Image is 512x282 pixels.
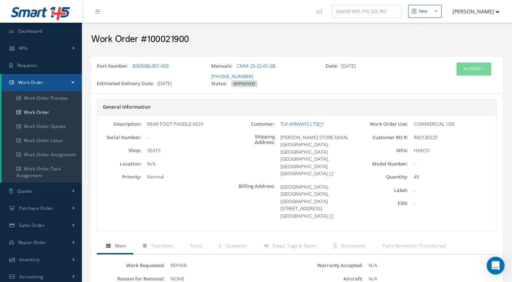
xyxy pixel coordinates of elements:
label: Status: [211,80,230,87]
a: Documents [324,239,373,254]
span: Accounting [19,273,44,280]
div: - [408,187,497,194]
label: ESN: [363,201,408,206]
span: Teardown [151,243,173,249]
span: Dashboard [18,28,42,34]
div: - [408,160,497,168]
a: Teardown [133,239,181,254]
h5: General Information [103,104,491,110]
a: Tasks [181,239,210,254]
label: Estimated Delivery Date: [97,80,157,87]
div: N/A [141,160,230,168]
div: HAECO [408,147,497,154]
a: Main [97,239,133,254]
div: [GEOGRAPHIC_DATA], [GEOGRAPHIC_DATA], [GEOGRAPHIC_DATA] [STREET_ADDRESS] [GEOGRAPHIC_DATA] [275,183,363,220]
div: 49 [408,173,497,181]
label: Location: [97,161,141,167]
label: Shop: [97,148,141,153]
span: Quotation [226,243,247,249]
span: Tasks [190,243,203,249]
label: Work Order Use: [363,121,408,127]
button: Actions [457,63,491,76]
a: Work Order Labor [1,134,82,148]
a: B3050BL001-003 [133,63,169,69]
div: REPAIR [165,262,297,269]
div: Normal [141,173,230,181]
button: [PERSON_NAME] [445,4,500,19]
span: Sales Order [19,222,45,228]
span: Purchase Order [19,205,53,211]
span: Requests [17,62,37,68]
span: Work Order [18,79,44,86]
label: Customer RO #: [363,135,408,140]
div: - [408,200,497,207]
label: Label: [363,188,408,193]
span: Main [115,243,126,249]
a: TUI AIRWAYS LTD [280,121,323,127]
span: Repair Order [18,239,47,246]
label: Billing Address: [230,183,275,220]
input: Search WO, PO, SO, RO [332,5,402,18]
span: Documents [341,243,366,249]
a: Quotation [210,239,254,254]
a: SB [PHONE_NUMBER] [211,63,275,80]
a: Work Order Task Assignment [1,162,82,183]
span: - [147,134,149,141]
div: REAR FOOT PADDLE ASSY [141,121,230,128]
a: Parts Removed / Transferred [373,239,453,254]
label: Warranty Accepted: [297,263,363,268]
label: Part Number: [97,63,131,70]
a: Work Order Preview [1,91,82,105]
label: Manuals: [211,63,236,70]
span: Steps, Tags & Notes [273,243,317,249]
label: Reason for Removal: [99,276,165,282]
div: SEATS [141,147,230,154]
div: [PERSON_NAME] STORE MAIN, [GEOGRAPHIC_DATA], [GEOGRAPHIC_DATA] [GEOGRAPHIC_DATA], [GEOGRAPHIC_DAT... [275,134,363,177]
span: Quotes [17,188,33,194]
a: Steps, Tags & Notes [255,239,324,254]
div: [DATE] [91,80,206,90]
label: Shipping Address: [230,134,275,177]
label: Aircraft: [297,276,363,282]
label: Priority: [97,174,141,180]
div: , [206,63,320,80]
span: APPROVED [231,80,257,87]
a: Work Order Quotes [1,119,82,134]
div: [DATE] [320,63,434,80]
a: Work Order Assignment [1,148,82,162]
div: Open Intercom Messenger [487,257,505,275]
div: COMMERCIAL USE [408,121,497,128]
span: Inventory [19,256,40,263]
button: New [408,5,442,18]
a: Work Order [1,105,82,119]
label: Serial Number: [97,135,141,140]
label: Date: [325,63,341,70]
div: New [419,8,427,15]
span: R42130225 [414,134,438,141]
label: Quantity: [363,174,408,180]
label: MFG: [363,148,408,153]
label: Customer: [230,121,275,127]
label: Model Number: [363,161,408,167]
label: Description: [97,121,141,127]
h2: Work Order #100021900 [91,34,503,45]
a: Work Order [1,74,82,91]
a: CMM 25-22-01 [237,63,268,69]
label: Work Requested: [99,263,165,268]
span: Parts Removed / Transferred [382,243,445,249]
div: N/A [363,262,495,269]
span: KPIs [19,45,28,51]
